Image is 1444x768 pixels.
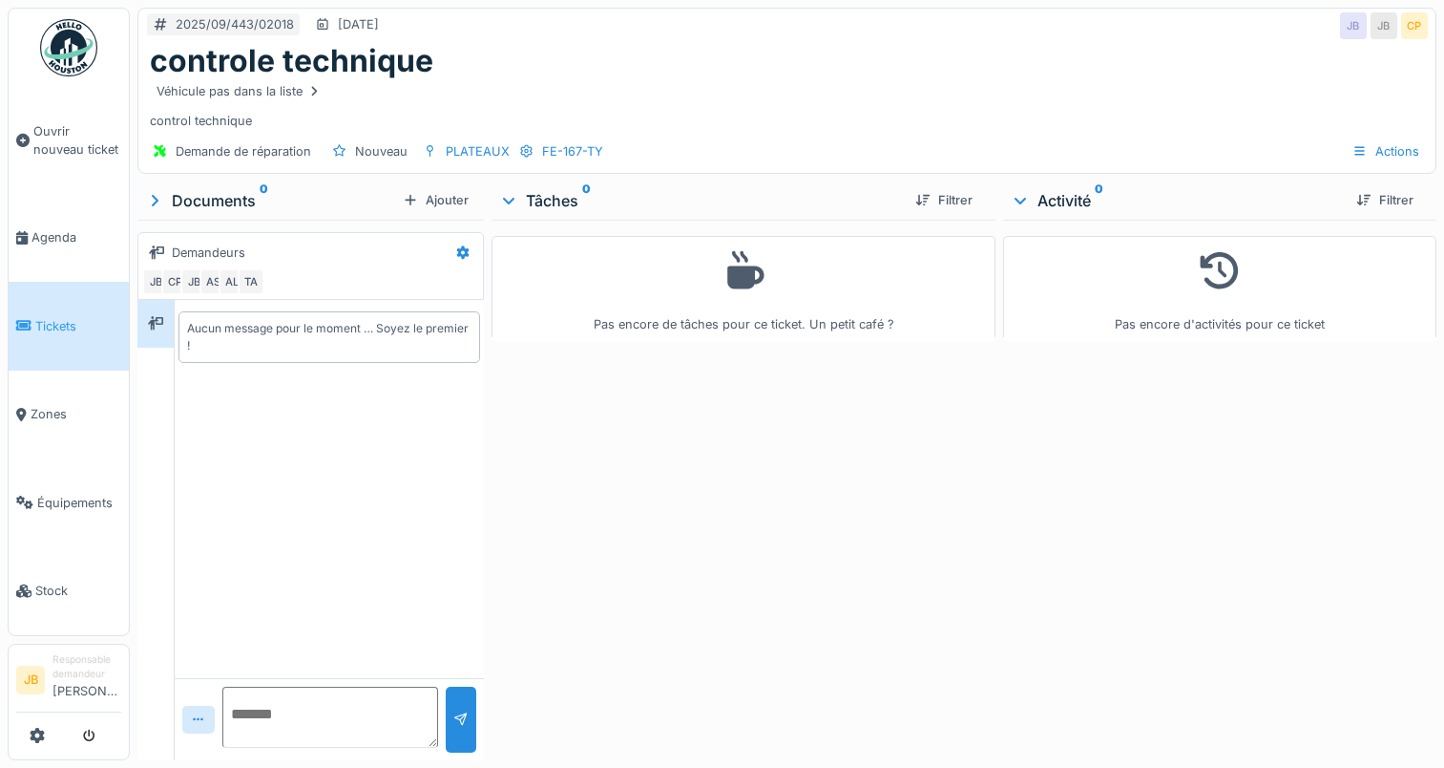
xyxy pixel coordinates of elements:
[142,268,169,295] div: JB
[260,189,268,212] sup: 0
[582,189,591,212] sup: 0
[1371,12,1397,39] div: JB
[16,652,121,713] a: JB Responsable demandeur[PERSON_NAME]
[150,43,433,79] h1: controle technique
[9,371,129,459] a: Zones
[187,320,471,354] div: Aucun message pour le moment … Soyez le premier !
[395,187,476,213] div: Ajouter
[9,459,129,546] a: Équipements
[40,19,97,76] img: Badge_color-CXgf-gQk.svg
[446,142,510,160] div: PLATEAUX
[338,15,379,33] div: [DATE]
[1340,12,1367,39] div: JB
[199,268,226,295] div: AS
[176,15,294,33] div: 2025/09/443/02018
[31,405,121,423] span: Zones
[1344,138,1428,165] div: Actions
[9,87,129,194] a: Ouvrir nouveau ticket
[31,228,121,246] span: Agenda
[161,268,188,295] div: CP
[219,268,245,295] div: AL
[238,268,264,295] div: TA
[150,79,1424,129] div: control technique
[1349,187,1421,213] div: Filtrer
[33,122,121,159] span: Ouvrir nouveau ticket
[1401,12,1428,39] div: CP
[172,244,245,262] div: Demandeurs
[52,652,121,682] div: Responsable demandeur
[37,494,121,512] span: Équipements
[35,582,121,600] span: Stock
[180,268,207,295] div: JB
[35,317,121,335] span: Tickets
[1011,189,1341,212] div: Activité
[499,189,900,212] div: Tâches
[16,666,45,694] li: JB
[157,82,322,100] div: Véhicule pas dans la liste
[9,282,129,370] a: Tickets
[176,142,311,160] div: Demande de réparation
[52,652,121,708] li: [PERSON_NAME]
[355,142,408,160] div: Nouveau
[9,194,129,282] a: Agenda
[908,187,980,213] div: Filtrer
[542,142,603,160] div: FE-167-TY
[1095,189,1103,212] sup: 0
[1015,245,1424,333] div: Pas encore d'activités pour ce ticket
[145,189,395,212] div: Documents
[504,245,983,333] div: Pas encore de tâches pour ce ticket. Un petit café ?
[9,546,129,634] a: Stock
